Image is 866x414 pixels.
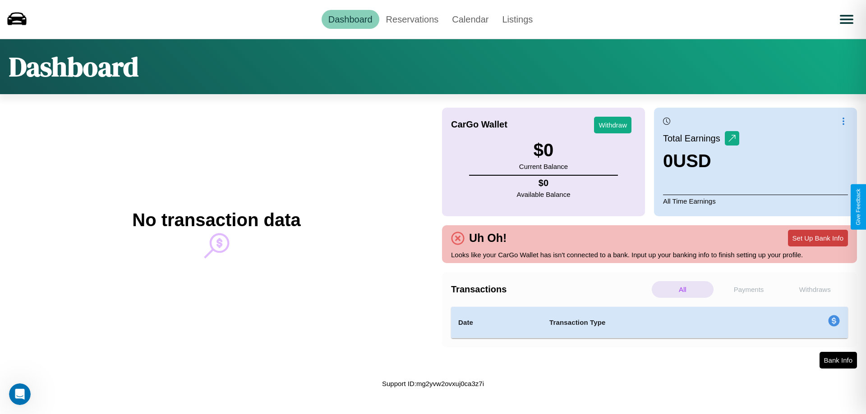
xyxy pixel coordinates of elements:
[445,10,495,29] a: Calendar
[517,188,571,200] p: Available Balance
[451,249,848,261] p: Looks like your CarGo Wallet has isn't connected to a bank. Input up your banking info to finish ...
[458,317,535,328] h4: Date
[495,10,539,29] a: Listings
[663,195,848,207] p: All Time Earnings
[549,317,754,328] h4: Transaction Type
[132,210,300,230] h2: No transaction data
[820,352,857,369] button: Bank Info
[594,117,631,133] button: Withdraw
[382,378,484,390] p: Support ID: mg2yvw2ovxuj0ca3z7i
[9,383,31,405] iframe: Intercom live chat
[834,7,859,32] button: Open menu
[652,281,714,298] p: All
[519,160,568,173] p: Current Balance
[855,189,861,225] div: Give Feedback
[784,281,846,298] p: Withdraws
[663,151,739,171] h3: 0 USD
[451,119,507,130] h4: CarGo Wallet
[663,130,725,146] p: Total Earnings
[451,284,649,295] h4: Transactions
[9,48,138,85] h1: Dashboard
[718,281,780,298] p: Payments
[519,140,568,160] h3: $ 0
[517,178,571,188] h4: $ 0
[465,232,511,245] h4: Uh Oh!
[379,10,446,29] a: Reservations
[322,10,379,29] a: Dashboard
[788,230,848,246] button: Set Up Bank Info
[451,307,848,338] table: simple table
